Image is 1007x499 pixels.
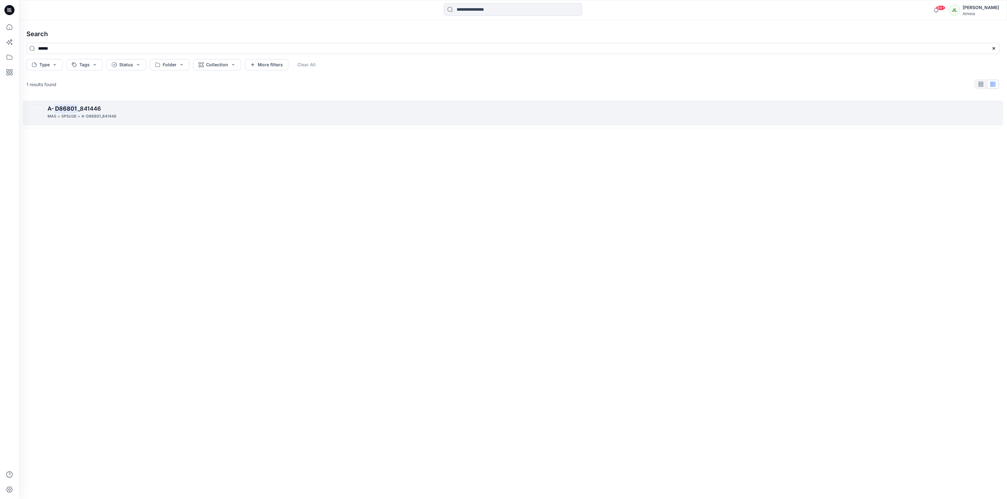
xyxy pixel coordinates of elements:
[963,4,999,11] div: [PERSON_NAME]
[963,11,999,16] div: Athleta
[23,101,1003,125] a: A-D86801_841446MAS>SPSU26>A-D86801_841446
[66,59,103,70] button: Tags
[48,113,56,120] p: MAS
[61,113,76,120] p: SPSU26
[78,113,80,120] p: >
[58,113,60,120] p: >
[82,113,116,120] p: A-D86801_841446
[106,59,146,70] button: Status
[78,105,101,112] span: _841446
[245,59,288,70] button: More filters
[26,59,63,70] button: Type
[48,105,54,112] span: A-
[21,25,1004,43] h4: Search
[150,59,189,70] button: Folder
[193,59,241,70] button: Collection
[54,104,78,113] mark: D86801
[26,81,56,88] p: 1 results found
[949,4,960,16] div: JL
[936,5,945,10] span: 99+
